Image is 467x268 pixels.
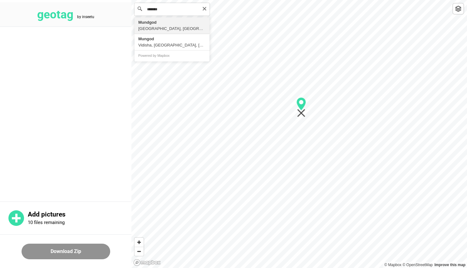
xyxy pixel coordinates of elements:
a: OpenStreetMap [402,263,433,267]
input: Search [135,3,209,16]
a: Mapbox [384,263,401,267]
tspan: geotag [37,8,73,21]
div: Vidisha, [GEOGRAPHIC_DATA], [GEOGRAPHIC_DATA], [GEOGRAPHIC_DATA] [138,42,206,48]
div: Mundgod [138,19,206,26]
tspan: by inseetu [77,15,94,19]
a: Powered by Mapbox [138,54,170,57]
div: Mungod [138,36,206,42]
button: Download Zip [22,244,110,259]
button: Zoom out [135,247,144,256]
a: Map feedback [435,263,465,267]
button: Clear [202,5,207,11]
button: Zoom in [135,238,144,247]
p: 10 files remaining [28,220,65,225]
img: toggleLayer [455,6,461,12]
div: Map marker [297,97,306,117]
div: [GEOGRAPHIC_DATA], [GEOGRAPHIC_DATA] [138,26,206,32]
a: Mapbox logo [133,259,161,266]
p: Add pictures [28,211,131,218]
